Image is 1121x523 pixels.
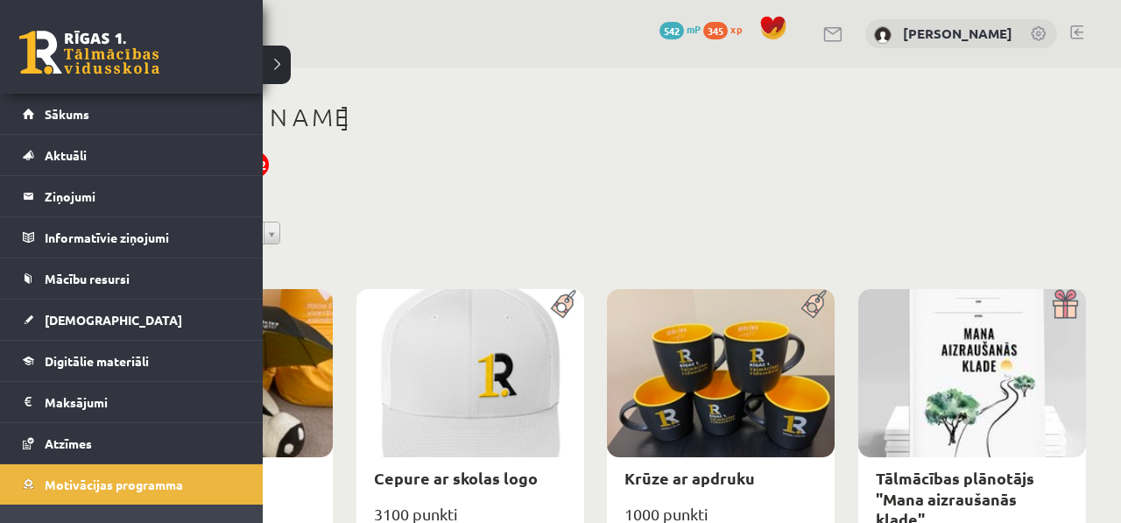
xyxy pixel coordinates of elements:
span: xp [730,22,742,36]
img: Populāra prece [795,289,835,319]
legend: Informatīvie ziņojumi [45,217,241,258]
span: [DEMOGRAPHIC_DATA] [45,312,182,328]
a: Cepure ar skolas logo [374,468,538,488]
a: 345 xp [703,22,751,36]
span: Digitālie materiāli [45,353,149,369]
span: 542 [659,22,684,39]
a: Krūze ar apdruku [624,468,755,488]
span: Motivācijas programma [45,477,183,492]
a: Atzīmes [23,423,241,463]
a: Mācību resursi [23,258,241,299]
img: Populāra prece [545,289,584,319]
a: Sākums [23,94,241,134]
span: 345 [703,22,728,39]
span: Mācību resursi [45,271,130,286]
legend: Maksājumi [45,382,241,422]
a: [DEMOGRAPHIC_DATA] [23,300,241,340]
span: Sākums [45,106,89,122]
a: Motivācijas programma [23,464,241,505]
a: Aktuāli [23,135,241,175]
h1: [PERSON_NAME] [105,102,1086,132]
a: Ziņojumi [23,176,241,216]
a: [PERSON_NAME] [903,25,1012,42]
a: Informatīvie ziņojumi [23,217,241,258]
span: Aktuāli [45,147,87,163]
a: Rīgas 1. Tālmācības vidusskola [19,31,159,74]
legend: Ziņojumi [45,176,241,216]
span: Atzīmes [45,435,92,451]
span: mP [687,22,701,36]
a: Digitālie materiāli [23,341,241,381]
a: 542 mP [659,22,701,36]
img: Dāvana ar pārsteigumu [1047,289,1086,319]
a: Maksājumi [23,382,241,422]
img: Jegors Rogoļevs [874,26,892,44]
